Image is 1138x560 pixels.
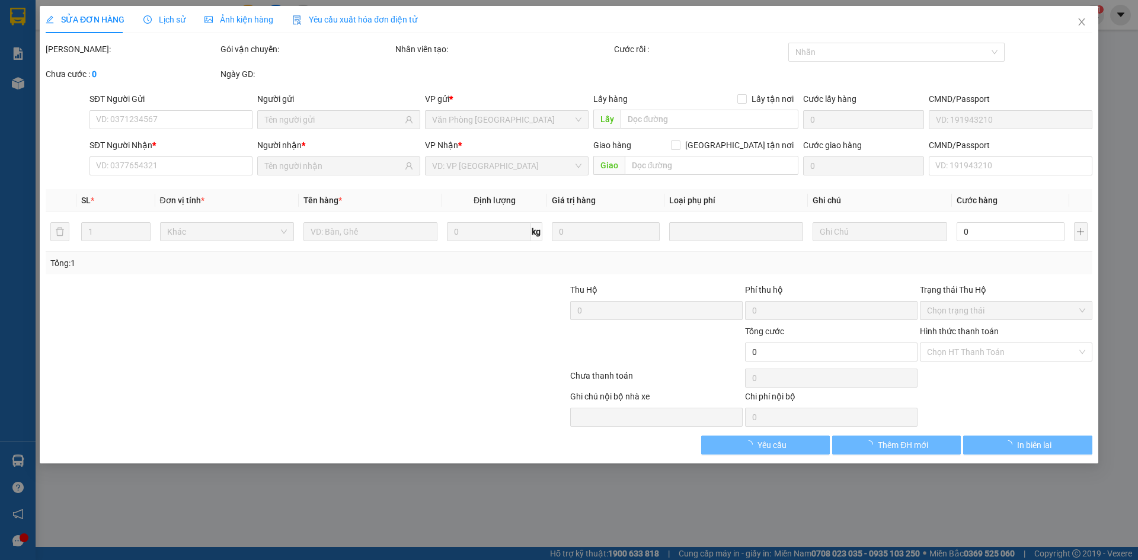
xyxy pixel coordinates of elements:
span: Yêu cầu [757,439,787,452]
input: Cước giao hàng [803,156,924,175]
div: Người nhận [257,139,420,152]
span: In biên lai [1017,439,1051,452]
input: Tên người nhận [264,159,402,172]
span: picture [204,15,213,24]
span: Thêm ĐH mới [878,439,928,452]
button: Close [1065,6,1098,39]
div: CMND/Passport [929,139,1092,152]
div: Chi phí nội bộ [745,390,918,408]
span: Văn Phòng Vĩnh Thuận [433,111,581,129]
div: Chưa thanh toán [569,369,744,390]
span: Ảnh kiện hàng [204,15,273,24]
input: VD: 191943210 [929,110,1092,129]
span: VP Nhận [426,140,459,150]
button: Thêm ĐH mới [832,436,961,455]
span: Yêu cầu xuất hóa đơn điện tử [292,15,417,24]
span: Đơn vị tính [160,196,204,205]
div: Phí thu hộ [745,283,918,301]
div: Chưa cước : [46,68,218,81]
span: clock-circle [143,15,152,24]
div: Trạng thái Thu Hộ [920,283,1092,296]
span: user [405,116,414,124]
button: Yêu cầu [701,436,830,455]
button: In biên lai [964,436,1092,455]
span: Lịch sử [143,15,186,24]
div: CMND/Passport [929,92,1092,105]
button: plus [1074,222,1087,241]
span: loading [744,440,757,449]
span: Thu Hộ [570,285,597,295]
div: Tổng: 1 [50,257,439,270]
span: Lấy [593,110,621,129]
b: 0 [92,69,97,79]
span: edit [46,15,54,24]
span: SL [82,196,91,205]
span: user [405,162,414,170]
div: Người gửi [257,92,420,105]
button: delete [50,222,69,241]
span: close [1077,17,1086,27]
th: Ghi chú [808,189,952,212]
span: Lấy hàng [593,94,628,104]
th: Loại phụ phí [664,189,808,212]
input: Cước lấy hàng [803,110,924,129]
input: Dọc đường [621,110,798,129]
span: Lấy tận nơi [747,92,798,105]
div: Nhân viên tạo: [395,43,612,56]
div: Gói vận chuyển: [220,43,393,56]
label: Cước lấy hàng [803,94,856,104]
img: icon [292,15,302,25]
div: SĐT Người Gửi [89,92,252,105]
input: VD: Bàn, Ghế [303,222,437,241]
div: Cước rồi : [614,43,787,56]
div: [PERSON_NAME]: [46,43,218,56]
input: 0 [552,222,660,241]
span: Tên hàng [303,196,342,205]
div: SĐT Người Nhận [89,139,252,152]
div: Ngày GD: [220,68,393,81]
input: Dọc đường [625,156,798,175]
span: Cước hàng [957,196,998,205]
label: Cước giao hàng [803,140,862,150]
span: [GEOGRAPHIC_DATA] tận nơi [680,139,798,152]
div: VP gửi [426,92,589,105]
span: kg [530,222,542,241]
span: Khác [167,223,287,241]
span: Giá trị hàng [552,196,596,205]
label: Hình thức thanh toán [920,327,999,336]
span: Định lượng [474,196,516,205]
input: Tên người gửi [264,113,402,126]
div: Ghi chú nội bộ nhà xe [570,390,743,408]
span: Giao [593,156,625,175]
span: Giao hàng [593,140,631,150]
input: Ghi Chú [813,222,947,241]
span: Chọn trạng thái [927,302,1085,319]
span: Tổng cước [745,327,784,336]
span: loading [865,440,878,449]
span: SỬA ĐƠN HÀNG [46,15,124,24]
span: loading [1004,440,1017,449]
